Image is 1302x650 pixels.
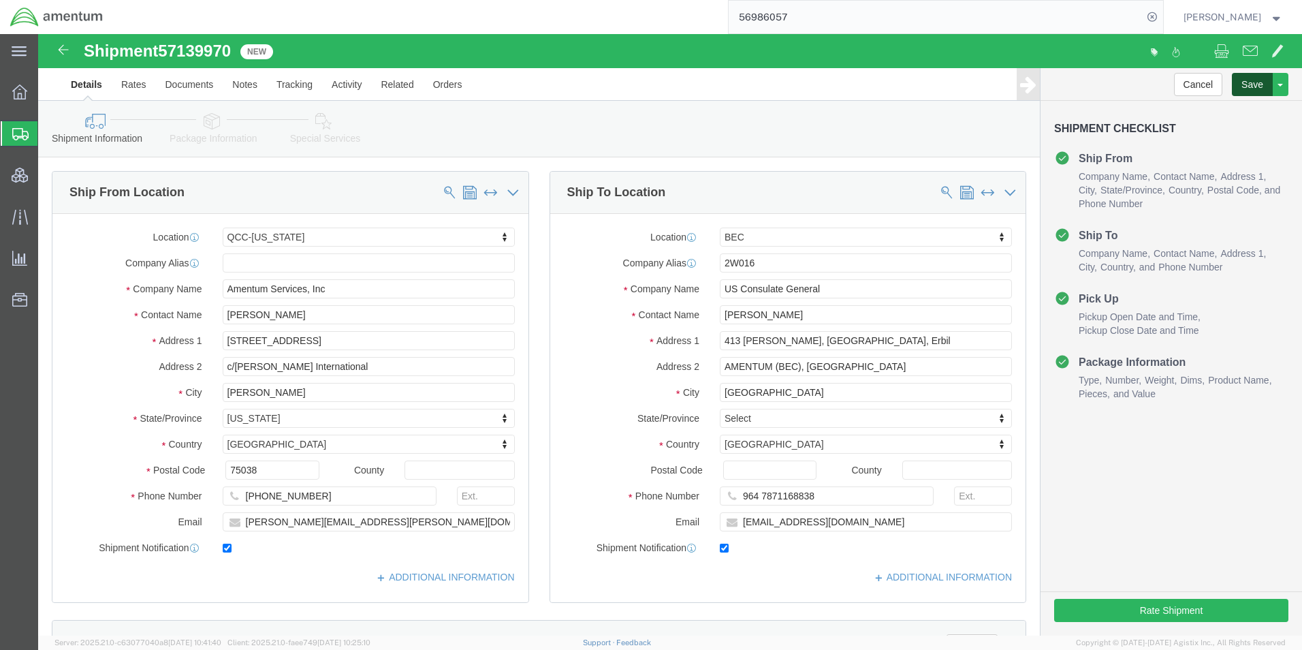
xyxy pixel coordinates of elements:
span: Server: 2025.21.0-c63077040a8 [54,638,221,647]
span: [DATE] 10:41:40 [168,638,221,647]
span: [DATE] 10:25:10 [317,638,370,647]
span: Copyright © [DATE]-[DATE] Agistix Inc., All Rights Reserved [1076,637,1286,649]
a: Support [583,638,617,647]
input: Search for shipment number, reference number [729,1,1143,33]
iframe: FS Legacy Container [38,34,1302,636]
span: Client: 2025.21.0-faee749 [227,638,370,647]
img: logo [10,7,104,27]
button: [PERSON_NAME] [1183,9,1284,25]
span: Jason Martin [1184,10,1261,25]
a: Feedback [616,638,651,647]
